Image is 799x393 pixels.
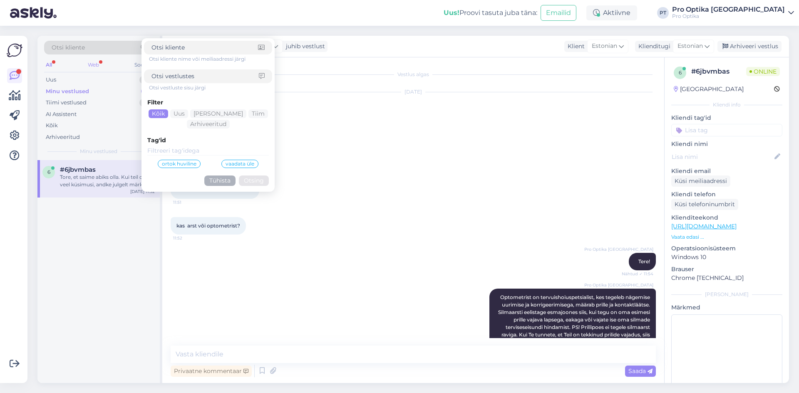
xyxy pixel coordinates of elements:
[586,5,637,20] div: Aktiivne
[46,110,77,119] div: AI Assistent
[149,84,272,91] div: Otsi vestluste sisu järgi
[133,59,153,70] div: Socials
[671,124,782,136] input: Lisa tag
[130,188,155,195] div: [DATE] 11:52
[444,9,459,17] b: Uus!
[173,199,204,205] span: 11:51
[46,87,89,96] div: Minu vestlused
[147,136,269,145] div: Tag'id
[52,43,85,52] span: Otsi kliente
[60,166,96,173] span: #6jbvmbas
[671,140,782,148] p: Kliendi nimi
[671,175,730,187] div: Küsi meiliaadressi
[498,294,651,345] span: Optometrist on tervuishoiuspetsialist, kes tegeleb nägemise uurimise ja korrigeerimisega, määrab ...
[691,67,746,77] div: # 6jbvmbas
[584,282,653,288] span: Pro Optika [GEOGRAPHIC_DATA]
[671,167,782,175] p: Kliendi email
[7,42,22,58] img: Askly Logo
[672,152,773,161] input: Lisa nimi
[173,235,204,241] span: 11:52
[635,42,670,51] div: Klienditugi
[86,59,101,70] div: Web
[671,244,782,253] p: Operatsioonisüsteem
[149,55,272,63] div: Otsi kliente nime või meiliaadressi järgi
[717,41,782,52] div: Arhiveeri vestlus
[149,109,168,118] div: Kõik
[671,190,782,199] p: Kliendi telefon
[541,5,576,21] button: Emailid
[46,76,56,84] div: Uus
[147,146,269,156] input: Filtreeri tag'idega
[176,222,240,229] span: kas arst või optometrist?
[139,99,151,107] div: 0
[671,303,782,312] p: Märkmed
[671,114,782,122] p: Kliendi tag'id
[671,233,782,241] p: Vaata edasi ...
[46,121,58,130] div: Kõik
[60,173,155,188] div: Tore, et saime abiks olla. Kui teil on veel küsimusi, andke julgelt märku ja aitame hea meelega.
[162,161,196,166] span: ortok huviline
[677,42,703,51] span: Estonian
[671,213,782,222] p: Klienditeekond
[628,367,653,375] span: Saada
[638,258,650,264] span: Tere!
[80,148,117,155] span: Minu vestlused
[671,274,782,282] p: Chrome [TECHNICAL_ID]
[671,222,737,230] a: [URL][DOMAIN_NAME]
[147,98,269,107] div: Filter
[671,199,738,210] div: Küsi telefoninumbrit
[141,87,151,96] div: 1
[139,76,151,84] div: 0
[151,72,259,81] input: Otsi vestlustes
[171,366,252,377] div: Privaatne kommentaar
[171,88,656,96] div: [DATE]
[444,8,537,18] div: Proovi tasuta juba täna:
[746,67,780,76] span: Online
[672,6,794,20] a: Pro Optika [GEOGRAPHIC_DATA]Pro Optika
[622,271,653,277] span: Nähtud ✓ 11:54
[46,133,80,141] div: Arhiveeritud
[47,169,50,175] span: 6
[171,71,656,78] div: Vestlus algas
[46,99,87,107] div: Tiimi vestlused
[671,265,782,274] p: Brauser
[564,42,585,51] div: Klient
[671,253,782,262] p: Windows 10
[283,42,325,51] div: juhib vestlust
[584,246,653,252] span: Pro Optika [GEOGRAPHIC_DATA]
[671,291,782,298] div: [PERSON_NAME]
[592,42,617,51] span: Estonian
[674,85,744,94] div: [GEOGRAPHIC_DATA]
[679,69,682,76] span: 6
[44,59,54,70] div: All
[672,6,785,13] div: Pro Optika [GEOGRAPHIC_DATA]
[151,43,258,52] input: Otsi kliente
[672,13,785,20] div: Pro Optika
[671,101,782,109] div: Kliendi info
[657,7,669,19] div: PT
